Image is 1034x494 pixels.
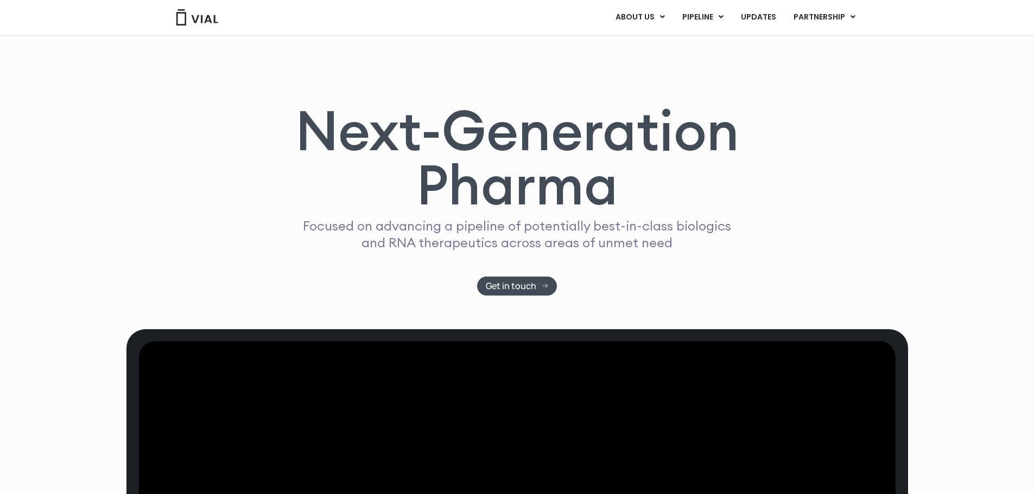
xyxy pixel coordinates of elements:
[477,277,557,296] a: Get in touch
[607,8,673,27] a: ABOUT USMenu Toggle
[299,217,736,251] p: Focused on advancing a pipeline of potentially best-in-class biologics and RNA therapeutics acros...
[486,282,536,290] span: Get in touch
[785,8,864,27] a: PARTNERSHIPMenu Toggle
[674,8,732,27] a: PIPELINEMenu Toggle
[175,9,219,25] img: Vial Logo
[732,8,784,27] a: UPDATES
[282,103,752,213] h1: Next-Generation Pharma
